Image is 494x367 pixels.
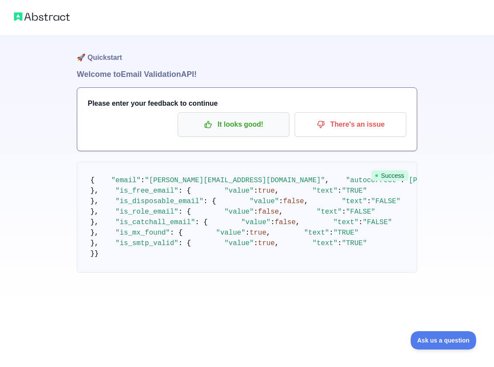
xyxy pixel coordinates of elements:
span: "TRUE" [342,239,367,247]
span: : [359,218,363,226]
span: { [90,177,95,184]
span: : { [178,208,191,216]
span: true [258,187,274,195]
span: : [338,187,342,195]
iframe: Toggle Customer Support [411,331,477,350]
span: : [329,229,333,237]
h1: 🚀 Quickstart [77,35,417,68]
span: "autocorrect" [346,177,401,184]
button: It looks good! [178,112,289,137]
span: : [254,208,258,216]
span: : [279,197,283,205]
span: false [275,218,296,226]
span: "text" [333,218,359,226]
span: : [367,197,371,205]
span: "value" [224,187,254,195]
span: "is_disposable_email" [116,197,204,205]
span: "email" [111,177,141,184]
span: , [279,208,283,216]
span: Success [371,170,408,181]
span: : [342,208,346,216]
span: "is_catchall_email" [116,218,195,226]
span: : [271,218,275,226]
p: It looks good! [184,117,283,132]
span: , [266,229,271,237]
span: false [258,208,279,216]
span: : [245,229,250,237]
span: "text" [317,208,342,216]
span: "value" [216,229,245,237]
span: "is_role_email" [116,208,178,216]
span: "[PERSON_NAME][EMAIL_ADDRESS][DOMAIN_NAME]" [145,177,325,184]
span: "text" [342,197,367,205]
span: "is_mx_found" [116,229,170,237]
span: , [325,177,329,184]
span: true [258,239,274,247]
span: "value" [241,218,271,226]
span: "value" [224,208,254,216]
span: , [275,239,279,247]
p: There's an issue [301,117,400,132]
h3: Please enter your feedback to continue [88,98,406,109]
span: "value" [224,239,254,247]
span: "text" [312,239,338,247]
span: "FALSE" [371,197,400,205]
span: : { [178,187,191,195]
span: "TRUE" [333,229,359,237]
span: : [254,187,258,195]
span: , [296,218,300,226]
span: : [141,177,145,184]
span: "FALSE" [346,208,375,216]
span: false [283,197,304,205]
button: There's an issue [295,112,406,137]
span: : [338,239,342,247]
span: : [254,239,258,247]
span: : { [203,197,216,205]
span: : { [170,229,182,237]
img: Abstract logo [14,10,70,23]
span: true [250,229,266,237]
span: "TRUE" [342,187,367,195]
span: "text" [312,187,338,195]
span: : { [195,218,208,226]
span: "is_smtp_valid" [116,239,178,247]
span: : { [178,239,191,247]
span: , [275,187,279,195]
h1: Welcome to Email Validation API! [77,68,417,80]
span: , [304,197,309,205]
span: "text" [304,229,329,237]
span: "FALSE" [363,218,392,226]
span: "value" [250,197,279,205]
span: "is_free_email" [116,187,178,195]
